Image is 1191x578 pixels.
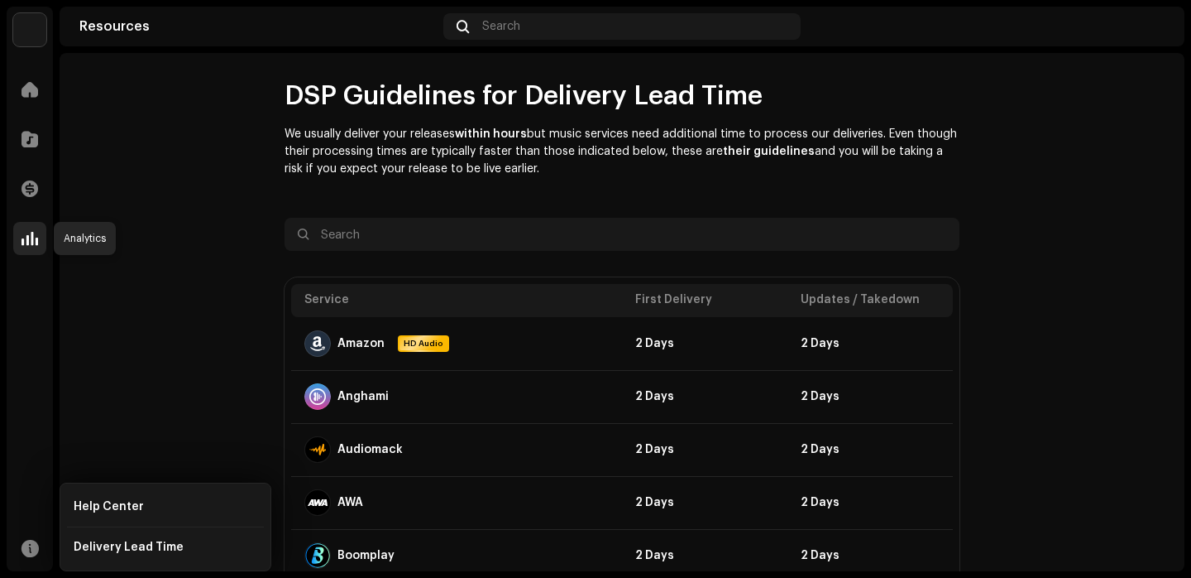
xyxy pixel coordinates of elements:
td: 2 Days [622,423,787,476]
td: 2 Days [787,317,953,370]
input: Search [285,218,959,251]
b: their guidelines [723,146,815,157]
div: Amazon [337,337,385,350]
span: Search [482,20,520,33]
re-m-nav-item: Help Center [67,490,264,523]
div: Anghami [337,390,389,403]
th: First Delivery [622,284,787,317]
div: Audiomack [337,443,403,456]
td: 2 Days [787,423,953,476]
img: 3bdc119d-ef2f-4d41-acde-c0e9095fc35a [13,13,46,46]
div: Help Center [74,500,144,513]
p: We usually deliver your releases but music services need additional time to process our deliverie... [285,126,959,178]
td: 2 Days [622,317,787,370]
td: 2 Days [622,476,787,529]
div: Boomplay [337,549,395,562]
re-m-nav-item: Delivery Lead Time [67,531,264,564]
b: within hours [455,128,527,140]
div: Delivery Lead Time [74,541,184,554]
h2: DSP Guidelines for Delivery Lead Time [285,79,959,113]
td: 2 Days [787,476,953,529]
div: AWA [337,496,363,509]
th: Updates / Takedown [787,284,953,317]
span: HD Audio [399,337,447,350]
th: Service [291,284,622,317]
td: 2 Days [622,370,787,423]
div: Resources [79,20,437,33]
img: 5a7be2c7-20a7-468b-aa60-3e9307d51880 [1138,13,1165,40]
td: 2 Days [787,370,953,423]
